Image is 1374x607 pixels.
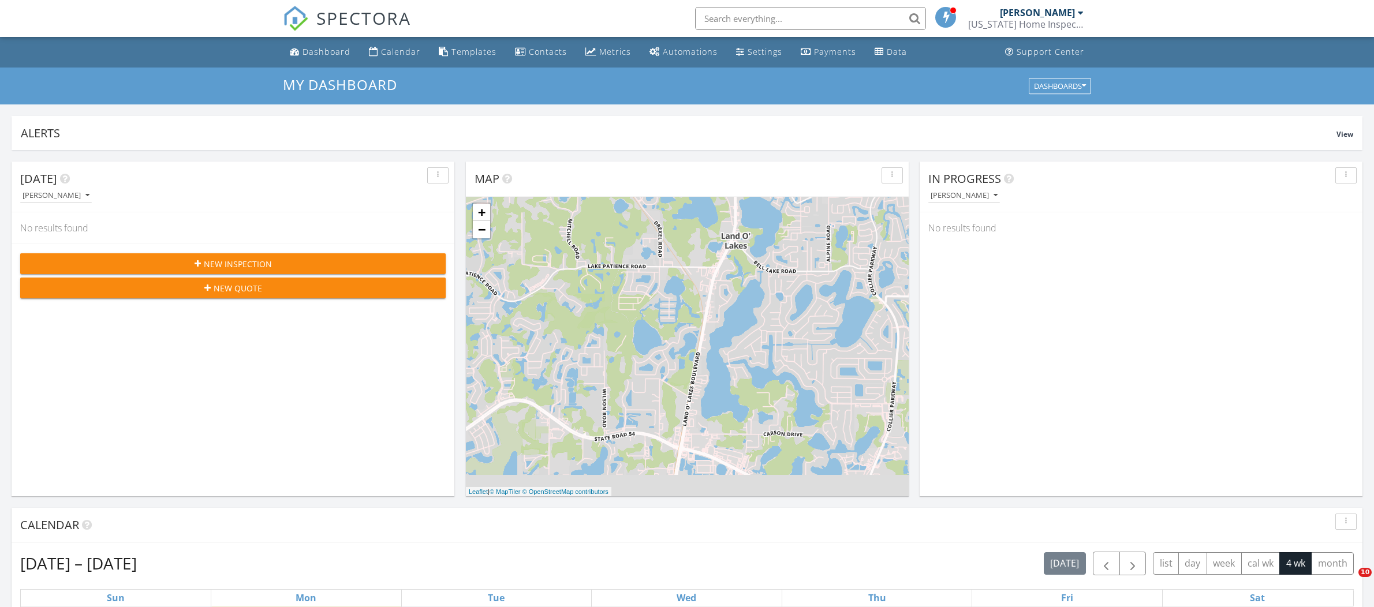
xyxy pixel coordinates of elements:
[1311,552,1354,575] button: month
[1207,552,1242,575] button: week
[466,487,611,497] div: |
[674,590,699,606] a: Wednesday
[1241,552,1280,575] button: cal wk
[695,7,926,30] input: Search everything...
[870,42,912,63] a: Data
[968,18,1084,30] div: Florida Home Inspector Services, LLC
[21,125,1336,141] div: Alerts
[748,46,782,57] div: Settings
[814,46,856,57] div: Payments
[1279,552,1312,575] button: 4 wk
[20,253,446,274] button: New Inspection
[1044,552,1086,575] button: [DATE]
[316,6,411,30] span: SPECTORA
[283,16,411,40] a: SPECTORA
[283,6,308,31] img: The Best Home Inspection Software - Spectora
[928,171,1001,186] span: In Progress
[1335,568,1362,595] iframe: Intercom live chat
[1034,82,1086,90] div: Dashboards
[293,590,319,606] a: Monday
[1248,590,1267,606] a: Saturday
[1017,46,1084,57] div: Support Center
[475,171,499,186] span: Map
[20,278,446,298] button: New Quote
[1029,78,1091,94] button: Dashboards
[866,590,888,606] a: Thursday
[1358,568,1372,577] span: 10
[1178,552,1207,575] button: day
[434,42,501,63] a: Templates
[663,46,718,57] div: Automations
[214,282,262,294] span: New Quote
[522,488,608,495] a: © OpenStreetMap contributors
[283,75,397,94] span: My Dashboard
[20,517,79,533] span: Calendar
[473,204,490,221] a: Zoom in
[486,590,507,606] a: Tuesday
[303,46,350,57] div: Dashboard
[599,46,631,57] div: Metrics
[1000,42,1089,63] a: Support Center
[104,590,127,606] a: Sunday
[581,42,636,63] a: Metrics
[887,46,907,57] div: Data
[473,221,490,238] a: Zoom out
[928,188,1000,204] button: [PERSON_NAME]
[1119,552,1147,575] button: Next
[645,42,722,63] a: Automations (Basic)
[469,488,488,495] a: Leaflet
[1336,129,1353,139] span: View
[1153,552,1179,575] button: list
[920,212,1362,243] div: No results found
[451,46,496,57] div: Templates
[490,488,521,495] a: © MapTiler
[20,552,137,575] h2: [DATE] – [DATE]
[285,42,355,63] a: Dashboard
[381,46,420,57] div: Calendar
[204,258,272,270] span: New Inspection
[1059,590,1076,606] a: Friday
[510,42,572,63] a: Contacts
[931,192,998,200] div: [PERSON_NAME]
[23,192,89,200] div: [PERSON_NAME]
[1093,552,1120,575] button: Previous
[20,171,57,186] span: [DATE]
[1000,7,1075,18] div: [PERSON_NAME]
[364,42,425,63] a: Calendar
[12,212,454,243] div: No results found
[20,188,92,204] button: [PERSON_NAME]
[796,42,861,63] a: Payments
[529,46,567,57] div: Contacts
[731,42,787,63] a: Settings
